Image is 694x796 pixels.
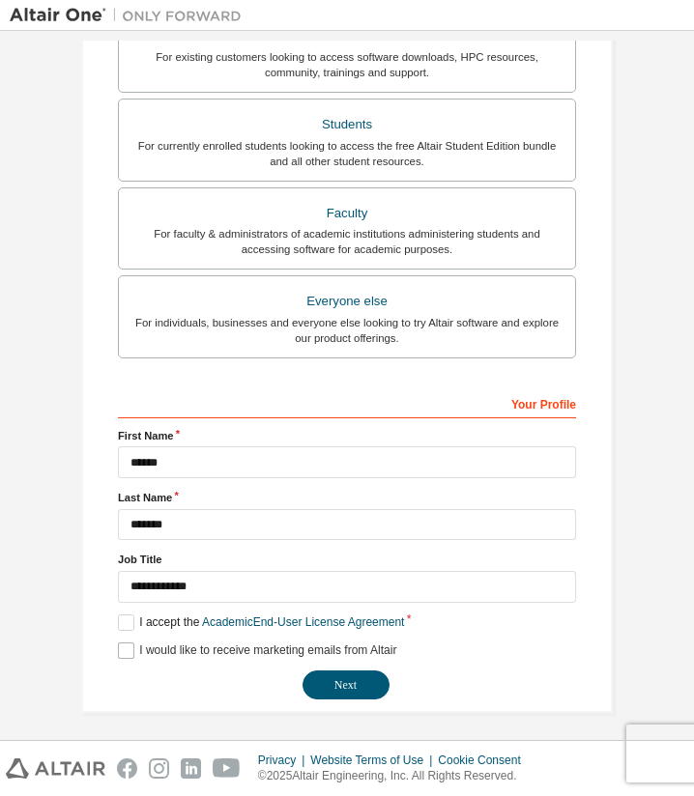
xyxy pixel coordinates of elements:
label: First Name [118,428,576,443]
div: For currently enrolled students looking to access the free Altair Student Edition bundle and all ... [130,138,564,169]
button: Next [303,670,390,699]
img: altair_logo.svg [6,758,105,779]
img: Altair One [10,6,251,25]
div: For individuals, businesses and everyone else looking to try Altair software and explore our prod... [130,315,564,346]
img: instagram.svg [149,758,169,779]
div: Everyone else [130,288,564,315]
div: For existing customers looking to access software downloads, HPC resources, community, trainings ... [130,49,564,80]
div: Students [130,111,564,138]
img: youtube.svg [213,758,241,779]
label: I accept the [118,614,404,631]
label: I would like to receive marketing emails from Altair [118,642,396,659]
img: facebook.svg [117,758,137,779]
div: For faculty & administrators of academic institutions administering students and accessing softwa... [130,226,564,257]
a: Academic End-User License Agreement [202,615,404,629]
div: Website Terms of Use [310,753,438,768]
div: Your Profile [118,387,576,418]
label: Job Title [118,552,576,567]
p: © 2025 Altair Engineering, Inc. All Rights Reserved. [258,768,533,784]
div: Cookie Consent [438,753,532,768]
div: Faculty [130,200,564,227]
div: Privacy [258,753,310,768]
img: linkedin.svg [181,758,201,779]
label: Last Name [118,490,576,505]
